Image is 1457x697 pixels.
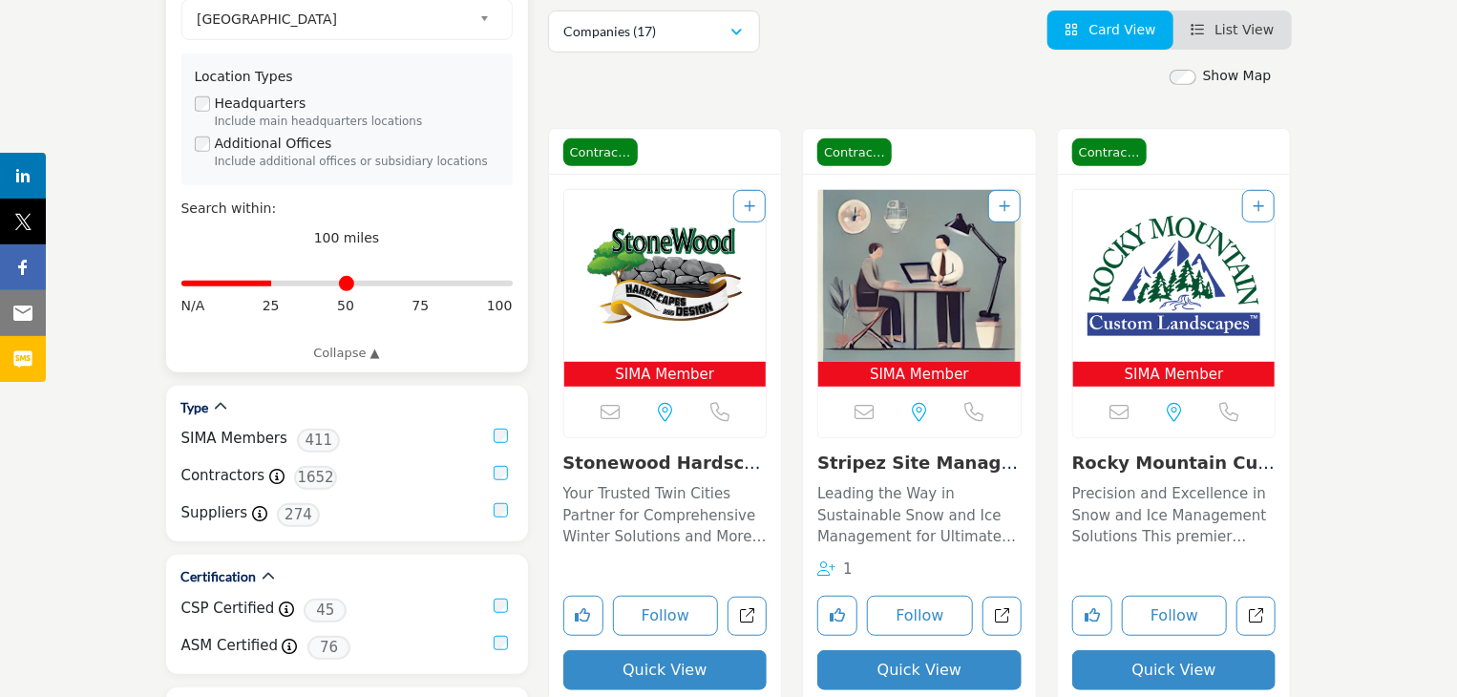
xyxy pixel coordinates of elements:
[277,503,320,527] span: 274
[1047,11,1173,50] li: Card View
[307,636,350,660] span: 76
[563,453,768,474] h3: Stonewood Hardscapes & Design LLC
[817,453,1018,494] a: Stripez Site Managem...
[181,567,257,586] h2: Certification
[548,11,760,53] button: Companies (17)
[263,296,280,316] span: 25
[817,596,857,636] button: Like listing
[564,22,657,41] p: Companies (17)
[181,502,248,524] label: Suppliers
[728,597,767,636] a: Open stonewood-hardscapes-design-llc in new tab
[1236,597,1276,636] a: Open rocky-mountain-custom-landscapes-inc in new tab
[817,559,853,581] div: Followers
[1077,364,1272,386] span: SIMA Member
[1088,22,1155,37] span: Card View
[1122,596,1228,636] button: Follow
[487,296,513,316] span: 100
[337,296,354,316] span: 50
[564,190,767,388] a: Open Listing in new tab
[181,465,265,487] label: Contractors
[1073,190,1276,362] img: Rocky Mountain Custom Landscapes & Associates, Inc
[195,67,499,87] div: Location Types
[215,114,499,131] div: Include main headquarters locations
[294,466,337,490] span: 1652
[563,138,638,167] span: Contractor
[1072,453,1275,494] a: Rocky Mountain Custo...
[982,597,1022,636] a: Open stripez-site-management in new tab
[494,636,508,650] input: ASM Certified checkbox
[564,190,767,362] img: Stonewood Hardscapes & Design LLC
[297,429,340,453] span: 411
[817,483,1022,548] p: Leading the Way in Sustainable Snow and Ice Management for Ultimate Safety and Reliability Establ...
[867,596,973,636] button: Follow
[613,596,719,636] button: Follow
[817,478,1022,548] a: Leading the Way in Sustainable Snow and Ice Management for Ultimate Safety and Reliability Establ...
[1203,66,1272,86] label: Show Map
[181,598,275,620] label: CSP Certified
[1072,138,1147,167] span: Contractor
[1253,199,1264,214] a: Add To List
[1072,483,1277,548] p: Precision and Excellence in Snow and Ice Management Solutions This premier company specializes in...
[1214,22,1274,37] span: List View
[1173,11,1292,50] li: List View
[563,453,761,494] a: Stonewood Hardscapes...
[563,483,768,548] p: Your Trusted Twin Cities Partner for Comprehensive Winter Solutions and More! Operating within th...
[1072,596,1112,636] button: Like listing
[1072,650,1277,690] button: Quick View
[822,364,1017,386] span: SIMA Member
[412,296,429,316] span: 75
[1073,190,1276,388] a: Open Listing in new tab
[817,138,892,167] span: Contractor
[568,364,763,386] span: SIMA Member
[817,453,1022,474] h3: Stripez Site Management
[843,560,853,578] span: 1
[818,190,1021,362] img: Stripez Site Management
[314,230,380,245] span: 100 miles
[494,503,508,517] input: Suppliers checkbox
[1072,478,1277,548] a: Precision and Excellence in Snow and Ice Management Solutions This premier company specializes in...
[215,134,332,154] label: Additional Offices
[563,596,603,636] button: Like listing
[181,398,209,417] h2: Type
[181,635,279,657] label: ASM Certified
[817,650,1022,690] button: Quick View
[999,199,1010,214] a: Add To List
[215,94,306,114] label: Headquarters
[1065,22,1156,37] a: View Card
[494,466,508,480] input: Contractors checkbox
[1072,453,1277,474] h3: Rocky Mountain Custom Landscapes & Associates, Inc
[181,428,287,450] label: SIMA Members
[744,199,755,214] a: Add To List
[818,190,1021,388] a: Open Listing in new tab
[563,650,768,690] button: Quick View
[304,599,347,623] span: 45
[494,599,508,613] input: CSP Certified checkbox
[215,154,499,171] div: Include additional offices or subsidiary locations
[1191,22,1275,37] a: View List
[181,296,205,316] span: N/A
[181,344,513,363] a: Collapse ▲
[181,199,513,219] div: Search within:
[494,429,508,443] input: SIMA Members checkbox
[197,8,472,31] span: [GEOGRAPHIC_DATA]
[563,478,768,548] a: Your Trusted Twin Cities Partner for Comprehensive Winter Solutions and More! Operating within th...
